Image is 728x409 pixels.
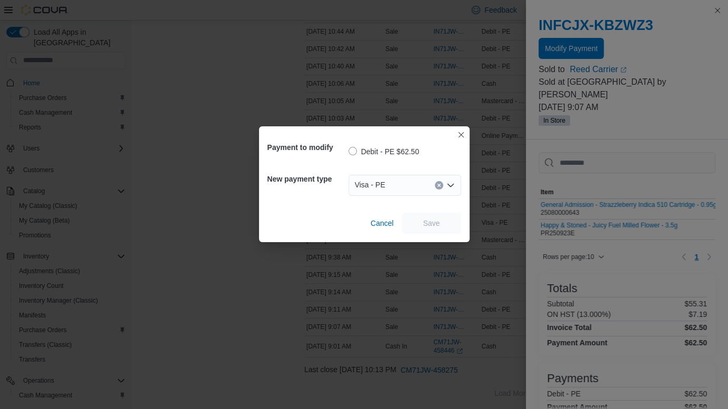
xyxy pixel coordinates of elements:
[390,179,391,192] input: Accessible screen reader label
[455,128,467,141] button: Closes this modal window
[402,213,461,234] button: Save
[423,218,440,228] span: Save
[446,181,455,189] button: Open list of options
[267,168,346,189] h5: New payment type
[366,213,398,234] button: Cancel
[267,137,346,158] h5: Payment to modify
[348,145,420,158] label: Debit - PE $62.50
[435,181,443,189] button: Clear input
[355,178,385,191] span: Visa - PE
[371,218,394,228] span: Cancel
